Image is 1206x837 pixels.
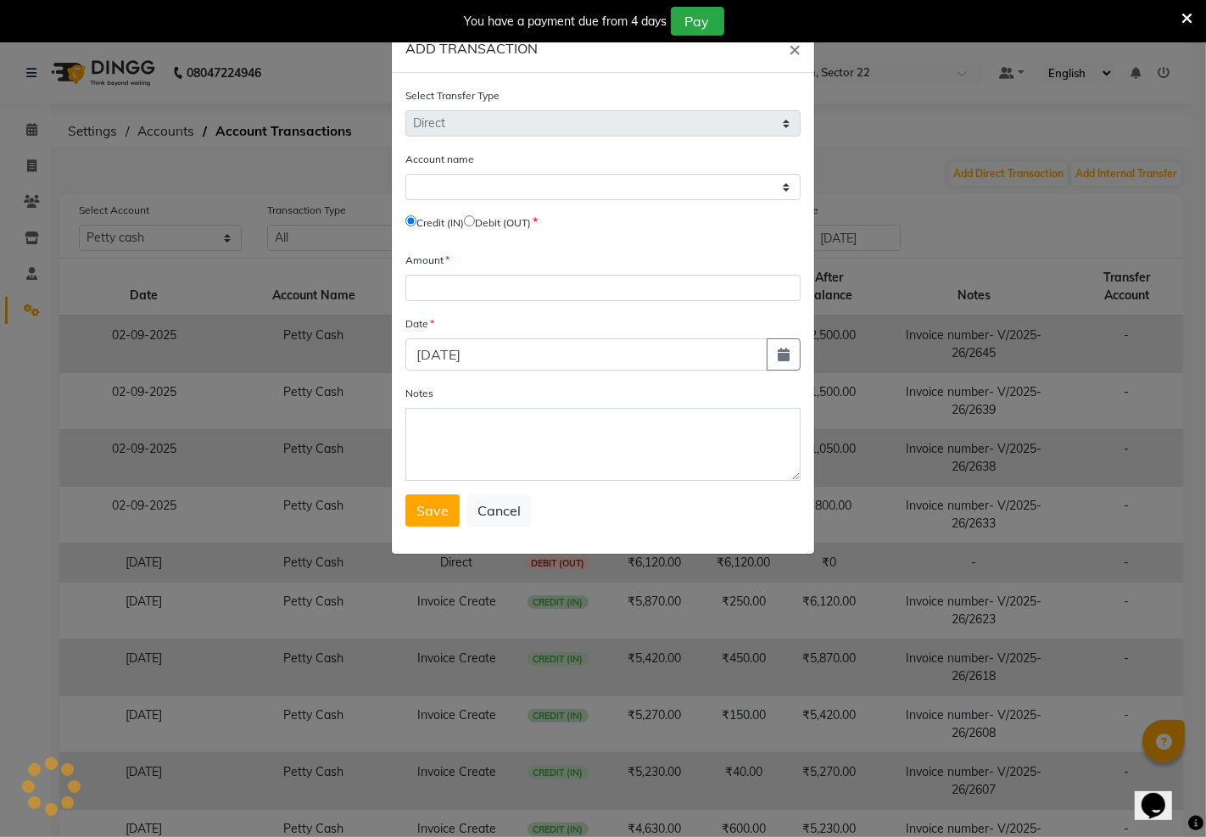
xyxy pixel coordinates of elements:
[465,13,667,31] div: You have a payment due from 4 days
[405,386,433,401] label: Notes
[405,88,500,103] label: Select Transfer Type
[775,25,814,72] button: Close
[405,494,460,527] button: Save
[405,253,449,268] label: Amount
[405,316,434,332] label: Date
[1135,769,1189,820] iframe: chat widget
[405,38,538,59] h6: ADD TRANSACTION
[466,494,532,527] button: Cancel
[671,7,724,36] button: Pay
[416,502,449,519] span: Save
[405,152,474,167] label: Account name
[416,215,464,231] label: Credit (IN)
[475,215,531,231] label: Debit (OUT)
[789,36,801,61] span: ×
